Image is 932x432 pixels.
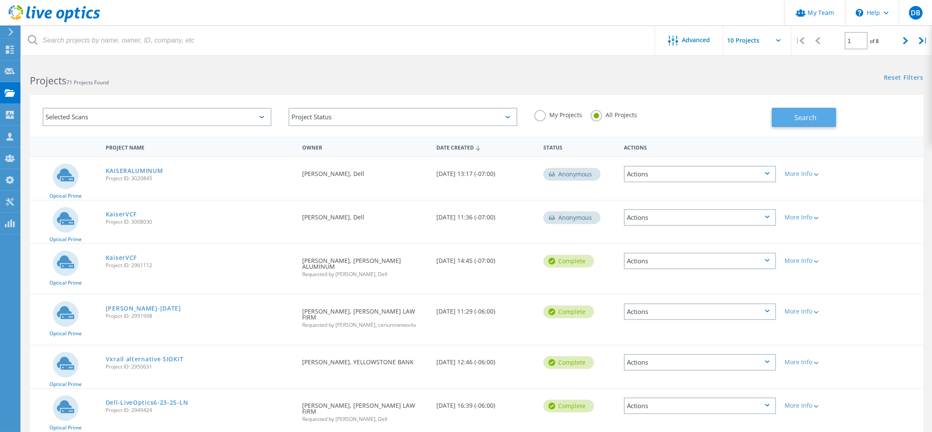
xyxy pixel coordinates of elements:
[298,244,432,285] div: [PERSON_NAME], [PERSON_NAME] ALUMINUM
[106,176,294,181] span: Project ID: 3020845
[49,193,82,199] span: Optical Prime
[870,37,879,45] span: of 8
[543,356,594,369] div: Complete
[106,408,294,413] span: Project ID: 2949424
[624,253,776,269] div: Actions
[682,37,710,43] span: Advanced
[106,219,294,225] span: Project ID: 3008030
[298,157,432,185] div: [PERSON_NAME], Dell
[785,308,848,314] div: More Info
[432,201,540,229] div: [DATE] 11:36 (-07:00)
[624,354,776,371] div: Actions
[543,255,594,268] div: Complete
[543,211,600,224] div: Anonymous
[539,139,620,155] div: Status
[106,263,294,268] span: Project ID: 2961112
[432,295,540,323] div: [DATE] 11:29 (-06:00)
[624,166,776,182] div: Actions
[298,389,432,430] div: [PERSON_NAME], [PERSON_NAME] LAW FIRM
[794,113,817,122] span: Search
[302,272,428,277] span: Requested by [PERSON_NAME], Dell
[30,74,66,87] b: Projects
[21,26,655,55] input: Search projects by name, owner, ID, company, etc
[432,244,540,272] div: [DATE] 14:45 (-07:00)
[106,168,163,174] a: KAISERALUMINUM
[543,400,594,412] div: Complete
[785,258,848,264] div: More Info
[49,331,82,336] span: Optical Prime
[791,26,809,56] div: |
[106,356,184,362] a: Vxrail alternative SIOKIT
[298,295,432,336] div: [PERSON_NAME], [PERSON_NAME] LAW FIRM
[856,9,863,17] svg: \n
[543,168,600,181] div: Anonymous
[785,403,848,409] div: More Info
[101,139,298,155] div: Project Name
[432,389,540,417] div: [DATE] 16:39 (-06:00)
[106,211,137,217] a: KaiserVCF
[543,305,594,318] div: Complete
[43,108,271,126] div: Selected Scans
[302,417,428,422] span: Requested by [PERSON_NAME], Dell
[298,346,432,374] div: [PERSON_NAME], YELLOWSTONE BANK
[432,346,540,374] div: [DATE] 12:46 (-06:00)
[624,209,776,226] div: Actions
[66,79,109,86] span: 71 Projects Found
[9,18,100,24] a: Live Optics Dashboard
[915,26,932,56] div: |
[772,108,836,127] button: Search
[432,157,540,185] div: [DATE] 13:17 (-07:00)
[785,214,848,220] div: More Info
[49,280,82,285] span: Optical Prime
[302,323,428,328] span: Requested by [PERSON_NAME], ceriumnetworks
[884,75,923,82] a: Reset Filters
[106,400,188,406] a: Dell-LiveOptics6-23-25-LN
[298,139,432,155] div: Owner
[289,108,517,126] div: Project Status
[534,110,582,118] label: My Projects
[106,305,181,311] a: [PERSON_NAME]-[DATE]
[432,139,540,155] div: Date Created
[785,171,848,177] div: More Info
[298,201,432,229] div: [PERSON_NAME], Dell
[106,364,294,369] span: Project ID: 2950631
[49,382,82,387] span: Optical Prime
[785,359,848,365] div: More Info
[49,237,82,242] span: Optical Prime
[624,397,776,414] div: Actions
[620,139,780,155] div: Actions
[49,425,82,430] span: Optical Prime
[624,303,776,320] div: Actions
[106,314,294,319] span: Project ID: 2951998
[591,110,637,118] label: All Projects
[106,255,137,261] a: KaiserVCF
[911,9,920,16] span: DB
